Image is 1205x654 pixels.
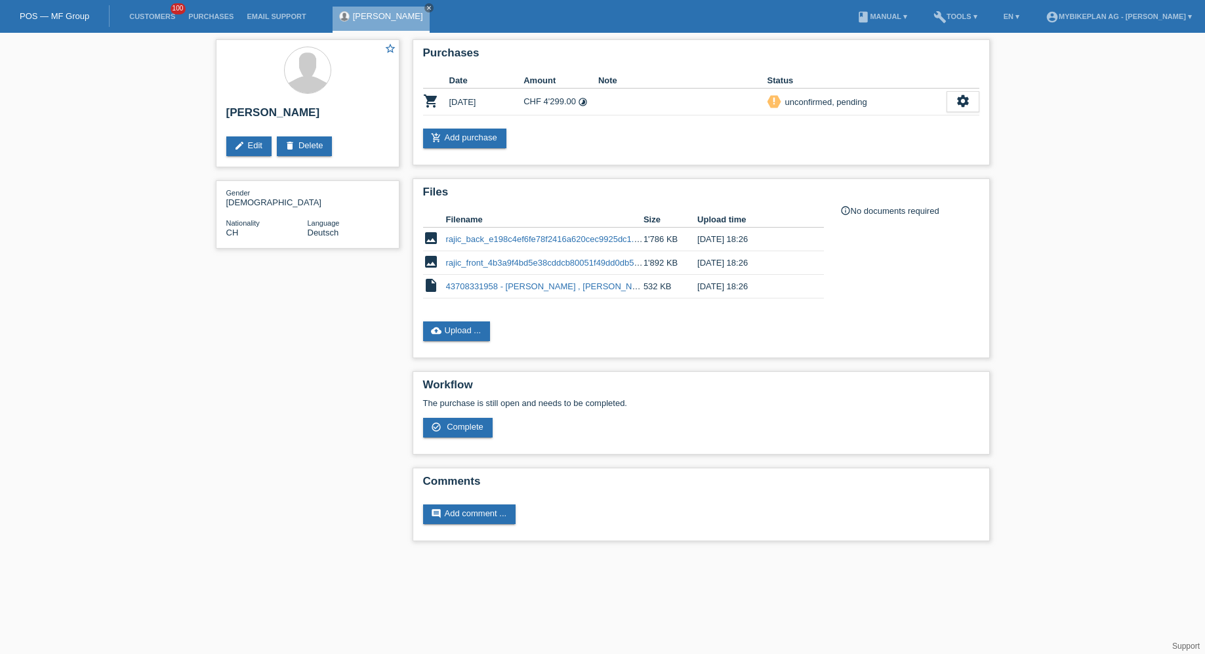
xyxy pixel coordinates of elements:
a: close [424,3,434,12]
h2: Files [423,186,979,205]
h2: [PERSON_NAME] [226,106,389,126]
th: Filename [446,212,643,228]
a: 43708331958 - [PERSON_NAME] , [PERSON_NAME] Trailray 170.pdf [446,281,714,291]
th: Size [643,212,697,228]
i: close [426,5,432,11]
td: [DATE] [449,89,524,115]
td: [DATE] 18:26 [697,275,805,298]
i: image [423,254,439,270]
i: POSP00027516 [423,93,439,109]
span: 100 [171,3,186,14]
div: unconfirmed, pending [781,95,867,109]
td: 532 KB [643,275,697,298]
a: editEdit [226,136,272,156]
i: settings [956,94,970,108]
td: 1'892 KB [643,251,697,275]
a: buildTools ▾ [927,12,984,20]
a: Support [1172,642,1200,651]
a: Purchases [182,12,240,20]
a: check_circle_outline Complete [423,418,493,438]
h2: Comments [423,475,979,495]
span: Language [308,219,340,227]
th: Date [449,73,524,89]
a: EN ▾ [997,12,1026,20]
i: cloud_upload [431,325,441,336]
i: delete [285,140,295,151]
td: CHF 4'299.00 [523,89,598,115]
i: book [857,10,870,24]
div: No documents required [840,205,979,216]
a: [PERSON_NAME] [353,11,423,21]
h2: Purchases [423,47,979,66]
a: rajic_front_4b3a9f4bd5e38cddcb80051f49dd0db5.jpeg [446,258,653,268]
th: Note [598,73,767,89]
i: image [423,230,439,246]
td: 1'786 KB [643,228,697,251]
div: [DEMOGRAPHIC_DATA] [226,188,308,207]
span: Nationality [226,219,260,227]
th: Upload time [697,212,805,228]
i: Instalments (48 instalments) [578,97,588,107]
i: check_circle_outline [431,422,441,432]
h2: Workflow [423,378,979,398]
a: commentAdd comment ... [423,504,516,524]
a: POS — MF Group [20,11,89,21]
a: star_border [384,43,396,56]
span: Gender [226,189,251,197]
i: insert_drive_file [423,277,439,293]
i: add_shopping_cart [431,133,441,143]
i: account_circle [1046,10,1059,24]
a: Customers [123,12,182,20]
span: Complete [447,422,483,432]
i: build [933,10,947,24]
a: bookManual ▾ [850,12,914,20]
a: deleteDelete [277,136,333,156]
span: Deutsch [308,228,339,237]
td: [DATE] 18:26 [697,228,805,251]
th: Status [767,73,947,89]
i: comment [431,508,441,519]
i: edit [234,140,245,151]
a: rajic_back_e198c4ef6fe78f2416a620cec9925dc1.jpeg [446,234,651,244]
th: Amount [523,73,598,89]
a: cloud_uploadUpload ... [423,321,491,341]
a: Email Support [240,12,312,20]
a: account_circleMybikeplan AG - [PERSON_NAME] ▾ [1039,12,1198,20]
td: [DATE] 18:26 [697,251,805,275]
i: priority_high [769,96,779,106]
i: star_border [384,43,396,54]
span: Switzerland [226,228,239,237]
p: The purchase is still open and needs to be completed. [423,398,979,408]
a: add_shopping_cartAdd purchase [423,129,506,148]
i: info_outline [840,205,851,216]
